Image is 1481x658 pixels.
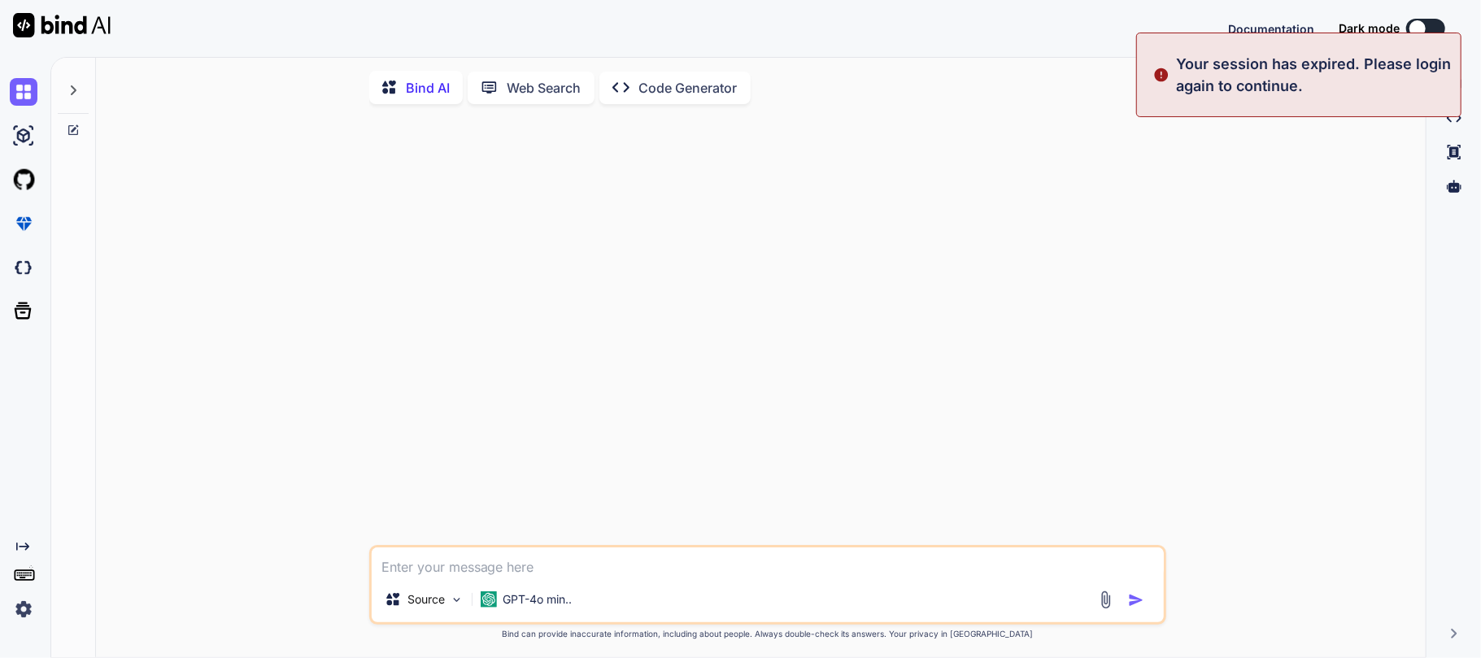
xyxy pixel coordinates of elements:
span: Dark mode [1339,20,1400,37]
img: ai-studio [10,122,37,150]
img: settings [10,595,37,623]
p: GPT-4o min.. [503,591,573,608]
img: darkCloudIdeIcon [10,254,37,281]
img: Pick Models [450,593,464,607]
p: Your session has expired. Please login again to continue. [1176,53,1451,97]
button: Documentation [1228,20,1314,37]
img: chat [10,78,37,106]
p: Web Search [507,78,582,98]
img: alert [1153,53,1170,97]
img: icon [1128,592,1144,608]
img: githubLight [10,166,37,194]
p: Source [407,591,445,608]
p: Code Generator [639,78,738,98]
img: Bind AI [13,13,111,37]
img: premium [10,210,37,237]
p: Bind AI [406,78,450,98]
span: Documentation [1228,22,1314,36]
p: Bind can provide inaccurate information, including about people. Always double-check its answers.... [369,628,1166,640]
img: GPT-4o mini [481,591,497,608]
img: attachment [1096,590,1115,609]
